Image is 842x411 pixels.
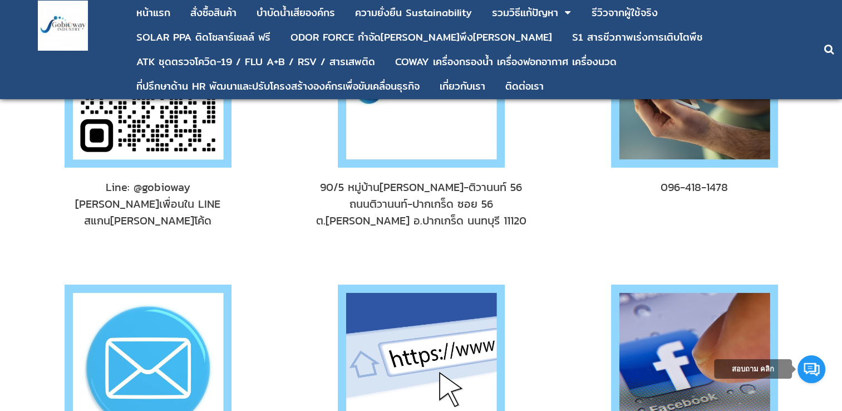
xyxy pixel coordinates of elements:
[302,195,540,212] div: ถนนติวานนท์-ปากเกร็ด ซอย 56
[29,179,267,229] a: Line: @gobioway[PERSON_NAME]เพื่อนใน LINE สแกน[PERSON_NAME]โค้ด
[492,2,558,23] a: รวมวิธีแก้ปัญหา
[136,76,420,97] a: ที่ปรึกษาด้าน HR พัฒนาและปรับโครงสร้างองค์กรเพื่อขับเคลื่อนธุรกิจ
[440,76,485,97] a: เกี่ยวกับเรา
[575,179,813,195] span: 096-418-1478
[492,8,558,18] div: รวมวิธีแก้ปัญหา
[290,27,552,48] a: ODOR FORCE กำจัด[PERSON_NAME]พึง[PERSON_NAME]
[572,27,703,48] a: S1 สารชีวภาพเร่งการเติบโตพืช
[572,32,703,42] div: S1 สารชีวภาพเร่งการเติบโตพืช
[395,57,617,67] div: COWAY เครื่องกรองน้ำ เครื่องฟอกอากาศ เครื่องนวด
[257,2,335,23] a: บําบัดน้ำเสียองค์กร
[136,27,270,48] a: SOLAR PPA ติดโซลาร์เซลล์ ฟรี
[29,195,267,229] div: [PERSON_NAME]เพื่อนใน LINE สแกน[PERSON_NAME]โค้ด
[302,179,540,195] div: 90/5 หมู่บ้าน[PERSON_NAME]-ติวานนท์ 56
[136,51,375,72] a: ATK ชุดตรวจโควิด-19 / FLU A+B / RSV / สารเสพติด
[440,81,485,91] div: เกี่ยวกับเรา
[302,212,540,229] div: ต.[PERSON_NAME] อ.ปากเกร็ด นนทบุรี 11120
[290,32,552,42] div: ODOR FORCE กำจัด[PERSON_NAME]พึง[PERSON_NAME]
[136,57,375,67] div: ATK ชุดตรวจโควิด-19 / FLU A+B / RSV / สารเสพติด
[136,32,270,42] div: SOLAR PPA ติดโซลาร์เซลล์ ฟรี
[136,2,170,23] a: หน้าแรก
[136,81,420,91] div: ที่ปรึกษาด้าน HR พัฒนาและปรับโครงสร้างองค์กรเพื่อขับเคลื่อนธุรกิจ
[355,8,472,18] div: ความยั่งยืน Sustainability
[505,76,544,97] a: ติดต่อเรา
[355,2,472,23] a: ความยั่งยืน Sustainability
[190,8,237,18] div: สั่งซื้อสินค้า
[136,8,170,18] div: หน้าแรก
[190,2,237,23] a: สั่งซื้อสินค้า
[592,2,658,23] a: รีวิวจากผู้ใช้จริง
[592,8,658,18] div: รีวิวจากผู้ใช้จริง
[29,179,267,195] div: Line: @gobioway
[732,365,775,373] span: สอบถาม คลิก
[505,81,544,91] div: ติดต่อเรา
[395,51,617,72] a: COWAY เครื่องกรองน้ำ เครื่องฟอกอากาศ เครื่องนวด
[38,1,88,51] img: large-1644130236041.jpg
[257,8,335,18] div: บําบัดน้ำเสียองค์กร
